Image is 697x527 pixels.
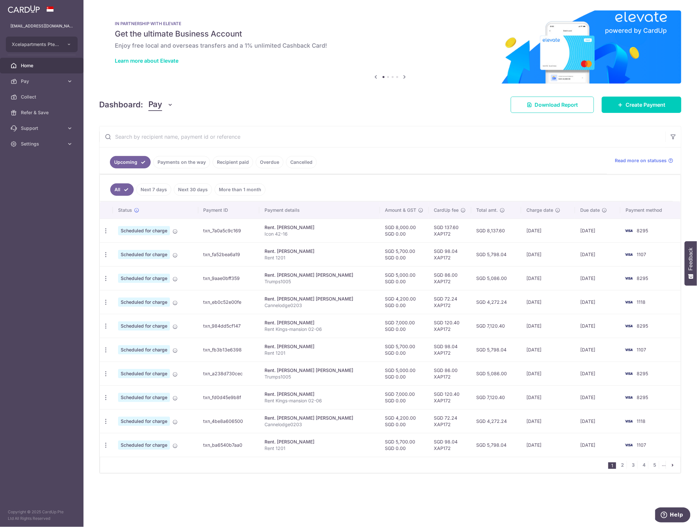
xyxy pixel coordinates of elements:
[471,433,521,457] td: SGD 5,798.04
[637,228,648,233] span: 8295
[521,242,575,266] td: [DATE]
[265,224,375,231] div: Rent. [PERSON_NAME]
[99,126,665,147] input: Search by recipient name, payment id or reference
[622,274,635,282] img: Bank Card
[471,385,521,409] td: SGD 7,120.40
[213,156,253,168] a: Recipient paid
[380,219,429,242] td: SGD 8,000.00 SGD 0.00
[6,37,78,52] button: Xcelapartments Pte ltd
[8,5,40,13] img: CardUp
[471,362,521,385] td: SGD 5,086.00
[471,242,521,266] td: SGD 5,798.04
[429,242,471,266] td: SGD 98.04 XAP172
[471,266,521,290] td: SGD 5,086.00
[429,362,471,385] td: SGD 86.00 XAP172
[685,241,697,286] button: Feedback - Show survey
[521,362,575,385] td: [DATE]
[385,207,417,213] span: Amount & GST
[265,445,375,452] p: Rent 1201
[629,461,637,469] a: 3
[99,99,143,111] h4: Dashboard:
[198,290,259,314] td: txn_eb0c52e00fe
[637,323,648,329] span: 8295
[115,29,666,39] h5: Get the ultimate Business Account
[118,441,170,450] span: Scheduled for charge
[265,421,375,428] p: Cannelodge0203
[198,314,259,338] td: txn_984dd5cf147
[575,338,620,362] td: [DATE]
[265,326,375,333] p: Rent Kings-mansion 02-06
[429,338,471,362] td: SGD 98.04 XAP172
[615,157,667,164] span: Read more on statuses
[265,296,375,302] div: Rent. [PERSON_NAME] [PERSON_NAME]
[575,433,620,457] td: [DATE]
[148,99,162,111] span: Pay
[380,385,429,409] td: SGD 7,000.00 SGD 0.00
[622,227,635,235] img: Bank Card
[521,409,575,433] td: [DATE]
[575,314,620,338] td: [DATE]
[575,219,620,242] td: [DATE]
[118,321,170,331] span: Scheduled for charge
[429,314,471,338] td: SGD 120.40 XAP172
[575,362,620,385] td: [DATE]
[198,409,259,433] td: txn_4be8a606500
[511,97,594,113] a: Download Report
[477,207,498,213] span: Total amt.
[521,385,575,409] td: [DATE]
[286,156,317,168] a: Cancelled
[637,418,645,424] span: 1118
[380,433,429,457] td: SGD 5,700.00 SGD 0.00
[115,21,666,26] p: IN PARTNERSHIP WITH ELEVATE
[471,338,521,362] td: SGD 5,798.04
[215,183,265,196] a: More than 1 month
[622,346,635,354] img: Bank Card
[198,219,259,242] td: txn_7a0a5c9c169
[118,298,170,307] span: Scheduled for charge
[115,57,178,64] a: Learn more about Elevate
[21,125,64,132] span: Support
[622,417,635,425] img: Bank Card
[118,274,170,283] span: Scheduled for charge
[471,290,521,314] td: SGD 4,272.24
[12,41,60,48] span: Xcelapartments Pte ltd
[380,266,429,290] td: SGD 5,000.00 SGD 0.00
[265,367,375,374] div: Rent. [PERSON_NAME] [PERSON_NAME]
[265,374,375,380] p: Trumps1005
[136,183,171,196] a: Next 7 days
[265,255,375,261] p: Rent 1201
[535,101,578,109] span: Download Report
[526,207,553,213] span: Charge date
[174,183,212,196] a: Next 30 days
[265,350,375,356] p: Rent 1201
[615,157,673,164] a: Read more on statuses
[118,369,170,378] span: Scheduled for charge
[265,343,375,350] div: Rent. [PERSON_NAME]
[110,156,151,168] a: Upcoming
[521,314,575,338] td: [DATE]
[622,441,635,449] img: Bank Card
[575,290,620,314] td: [DATE]
[688,248,694,271] span: Feedback
[575,409,620,433] td: [DATE]
[265,272,375,278] div: Rent. [PERSON_NAME] [PERSON_NAME]
[153,156,210,168] a: Payments on the way
[21,94,64,100] span: Collect
[429,219,471,242] td: SGD 137.60 XAP172
[580,207,600,213] span: Due date
[620,202,681,219] th: Payment method
[471,314,521,338] td: SGD 7,120.40
[521,266,575,290] td: [DATE]
[21,78,64,85] span: Pay
[429,433,471,457] td: SGD 98.04 XAP172
[619,461,627,469] a: 2
[198,242,259,266] td: txn_fa52bea6a19
[637,395,648,400] span: 8295
[622,298,635,306] img: Bank Card
[21,109,64,116] span: Refer & Save
[637,347,646,352] span: 1107
[637,299,645,305] span: 1118
[380,242,429,266] td: SGD 5,700.00 SGD 0.00
[575,242,620,266] td: [DATE]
